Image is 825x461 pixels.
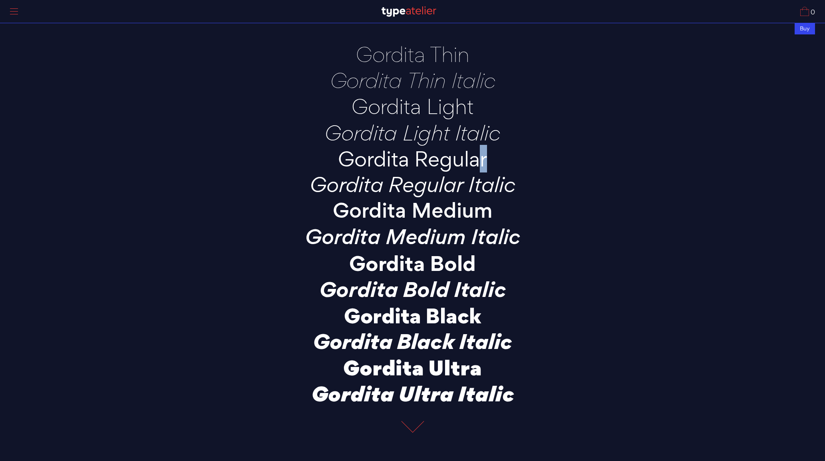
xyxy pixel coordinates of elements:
p: Gordita Regular [273,148,553,170]
p: Gordita Black Italic [273,330,553,352]
img: TA_Logo.svg [382,6,436,17]
span: 0 [809,9,815,16]
p: Gordita Medium Italic [273,226,553,248]
p: Gordita Thin Italic [273,69,553,91]
p: Gordita Regular Italic [273,174,553,196]
p: Gordita Bold [273,252,553,274]
p: Gordita Light [273,95,553,117]
div: Buy [795,23,815,34]
p: Gordita Ultra Italic [273,382,553,404]
img: Cart_Icon.svg [800,7,809,16]
p: Gordita Light Italic [273,122,553,144]
a: 0 [800,7,815,16]
p: Gordita Black [273,304,553,326]
p: Gordita Bold Italic [273,278,553,300]
p: Gordita Thin [273,43,553,65]
p: Gordita Medium [273,200,553,222]
p: Gordita Ultra [273,356,553,378]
